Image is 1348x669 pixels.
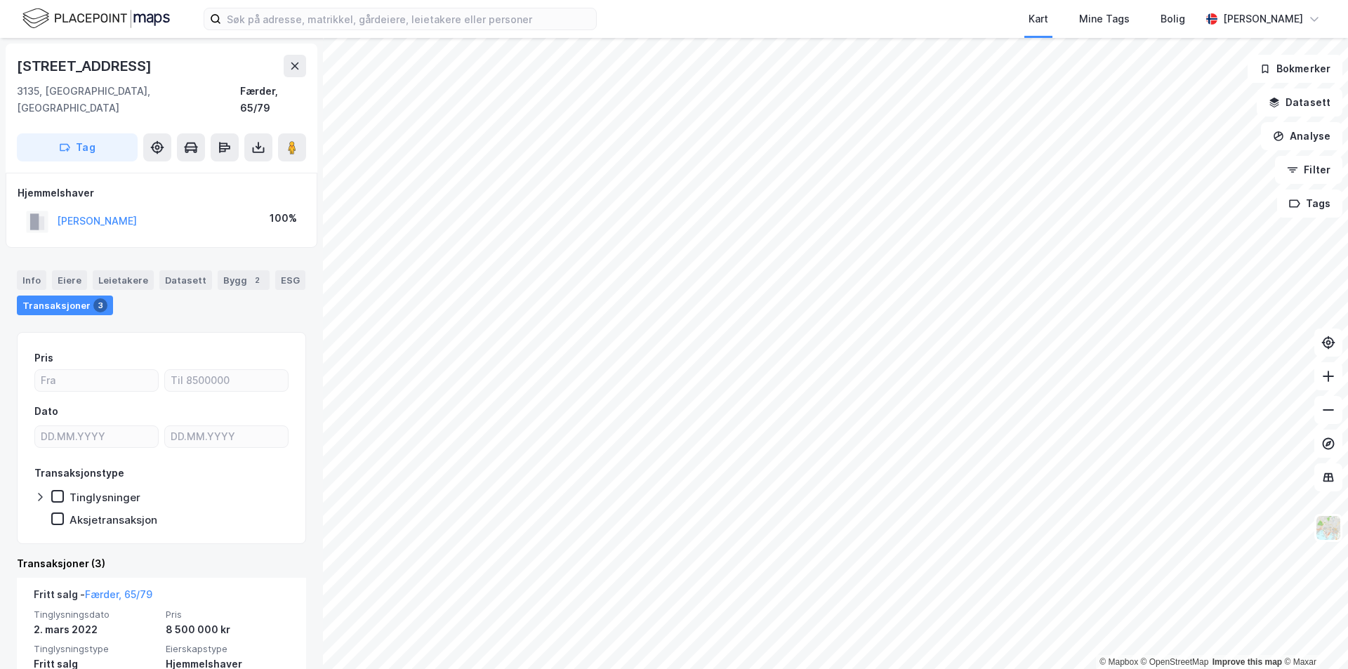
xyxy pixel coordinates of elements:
input: Til 8500000 [165,370,288,391]
img: logo.f888ab2527a4732fd821a326f86c7f29.svg [22,6,170,31]
a: Improve this map [1212,657,1282,667]
span: Eierskapstype [166,643,289,655]
div: Transaksjoner [17,296,113,315]
div: 3135, [GEOGRAPHIC_DATA], [GEOGRAPHIC_DATA] [17,83,240,117]
div: Info [17,270,46,290]
span: Tinglysningstype [34,643,157,655]
div: Pris [34,350,53,366]
a: OpenStreetMap [1141,657,1209,667]
div: Bolig [1161,11,1185,27]
div: Kart [1029,11,1048,27]
img: Z [1315,515,1342,541]
div: 3 [93,298,107,312]
input: DD.MM.YYYY [165,426,288,447]
div: Tinglysninger [70,491,140,504]
input: DD.MM.YYYY [35,426,158,447]
div: Transaksjoner (3) [17,555,306,572]
div: Aksjetransaksjon [70,513,157,526]
div: Dato [34,403,58,420]
div: 2 [250,273,264,287]
div: 2. mars 2022 [34,621,157,638]
button: Tag [17,133,138,161]
span: Tinglysningsdato [34,609,157,621]
span: Pris [166,609,289,621]
div: Leietakere [93,270,154,290]
div: Mine Tags [1079,11,1130,27]
button: Tags [1277,190,1342,218]
div: Færder, 65/79 [240,83,306,117]
input: Søk på adresse, matrikkel, gårdeiere, leietakere eller personer [221,8,596,29]
button: Filter [1275,156,1342,184]
div: Bygg [218,270,270,290]
div: 100% [270,210,297,227]
iframe: Chat Widget [1278,602,1348,669]
a: Mapbox [1099,657,1138,667]
div: ESG [275,270,305,290]
input: Fra [35,370,158,391]
div: 8 500 000 kr [166,621,289,638]
a: Færder, 65/79 [85,588,152,600]
div: Fritt salg - [34,586,152,609]
div: Hjemmelshaver [18,185,305,201]
button: Analyse [1261,122,1342,150]
div: [PERSON_NAME] [1223,11,1303,27]
div: Transaksjonstype [34,465,124,482]
button: Bokmerker [1248,55,1342,83]
div: Datasett [159,270,212,290]
div: Eiere [52,270,87,290]
div: [STREET_ADDRESS] [17,55,154,77]
button: Datasett [1257,88,1342,117]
